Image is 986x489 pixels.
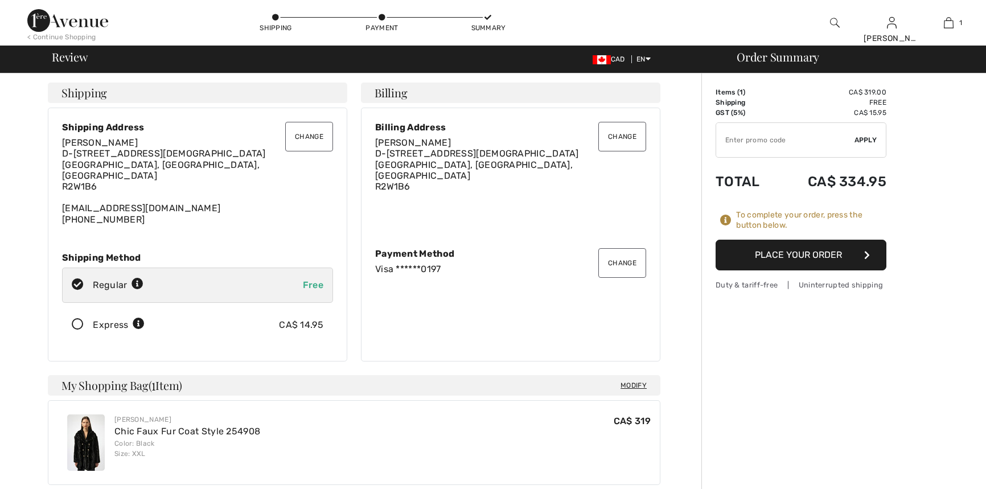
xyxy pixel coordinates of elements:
a: 1 [921,16,976,30]
div: Order Summary [723,51,979,63]
div: < Continue Shopping [27,32,96,42]
div: Duty & tariff-free | Uninterrupted shipping [716,280,886,290]
span: 1 [959,18,962,28]
img: Chic Faux Fur Coat Style 254908 [67,414,105,471]
img: search the website [830,16,840,30]
div: Shipping Method [62,252,333,263]
button: Change [285,122,333,151]
span: [PERSON_NAME] [375,137,451,148]
td: Total [716,162,777,201]
img: 1ère Avenue [27,9,108,32]
div: Payment [365,23,399,33]
img: My Bag [944,16,954,30]
span: ( Item) [149,377,182,393]
span: Shipping [61,87,107,98]
td: Items ( ) [716,87,777,97]
span: Review [52,51,88,63]
div: [PERSON_NAME] [864,32,919,44]
button: Change [598,248,646,278]
td: GST (5%) [716,108,777,118]
input: Promo code [716,123,854,157]
div: Regular [93,278,143,292]
a: Chic Faux Fur Coat Style 254908 [114,426,260,437]
span: CAD [593,55,630,63]
button: Place Your Order [716,240,886,270]
span: [PERSON_NAME] [62,137,138,148]
div: CA$ 14.95 [279,318,323,332]
td: CA$ 334.95 [777,162,886,201]
span: 1 [151,377,155,392]
button: Change [598,122,646,151]
td: Shipping [716,97,777,108]
img: Canadian Dollar [593,55,611,64]
img: My Info [887,16,897,30]
td: Free [777,97,886,108]
span: D-[STREET_ADDRESS][DEMOGRAPHIC_DATA] [GEOGRAPHIC_DATA], [GEOGRAPHIC_DATA], [GEOGRAPHIC_DATA] R2W1B6 [62,148,266,192]
span: EN [636,55,651,63]
h4: My Shopping Bag [48,375,660,396]
div: Shipping [259,23,293,33]
div: [PERSON_NAME] [114,414,260,425]
td: CA$ 15.95 [777,108,886,118]
a: Sign In [887,17,897,28]
div: Summary [471,23,506,33]
div: To complete your order, press the button below. [736,210,886,231]
div: Color: Black Size: XXL [114,438,260,459]
div: Payment Method [375,248,646,259]
div: [EMAIL_ADDRESS][DOMAIN_NAME] [PHONE_NUMBER] [62,137,333,225]
div: Express [93,318,145,332]
div: Shipping Address [62,122,333,133]
div: Billing Address [375,122,646,133]
span: CA$ 319 [614,416,651,426]
span: D-[STREET_ADDRESS][DEMOGRAPHIC_DATA] [GEOGRAPHIC_DATA], [GEOGRAPHIC_DATA], [GEOGRAPHIC_DATA] R2W1B6 [375,148,579,192]
span: Billing [375,87,407,98]
span: 1 [739,88,743,96]
span: Modify [621,380,647,391]
td: CA$ 319.00 [777,87,886,97]
span: Apply [854,135,877,145]
span: Free [303,280,323,290]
